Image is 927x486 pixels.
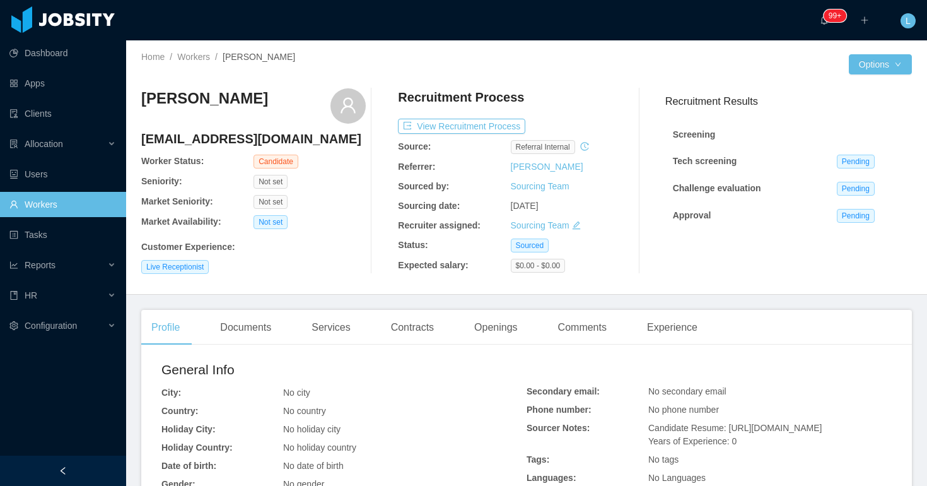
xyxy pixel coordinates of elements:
b: Sourced by: [398,181,449,191]
h2: General Info [161,360,527,380]
span: Not set [254,215,288,229]
span: Sourced [511,239,549,252]
h4: [EMAIL_ADDRESS][DOMAIN_NAME] [141,130,366,148]
span: Live Receptionist [141,260,209,274]
a: icon: exportView Recruitment Process [398,121,525,131]
span: $0.00 - $0.00 [511,259,566,273]
a: icon: robotUsers [9,162,116,187]
span: No phone number [648,405,719,415]
span: No Languages [648,473,706,483]
b: Phone number: [527,405,592,415]
button: icon: exportView Recruitment Process [398,119,525,134]
div: Profile [141,310,190,345]
span: No country [283,406,326,416]
b: Sourcing date: [398,201,460,211]
div: Openings [464,310,528,345]
i: icon: book [9,291,18,300]
a: Home [141,52,165,62]
b: Languages: [527,473,576,483]
span: Pending [837,155,875,169]
b: Referrer: [398,162,435,172]
i: icon: edit [572,221,581,230]
h3: [PERSON_NAME] [141,88,268,109]
b: Expected salary: [398,260,468,270]
a: Workers [177,52,210,62]
b: Sourcer Notes: [527,423,590,433]
strong: Approval [673,210,711,220]
a: icon: profileTasks [9,222,116,247]
b: Country: [161,406,198,416]
span: Allocation [25,139,63,149]
h4: Recruitment Process [398,88,524,106]
span: Pending [837,182,875,196]
span: Not set [254,195,288,209]
i: icon: history [580,142,589,151]
span: Not set [254,175,288,189]
b: Market Availability: [141,216,221,227]
span: HR [25,290,37,300]
span: Referral internal [511,140,575,154]
b: Holiday City: [161,424,216,434]
span: Pending [837,209,875,223]
a: icon: appstoreApps [9,71,116,96]
div: Documents [210,310,281,345]
i: icon: setting [9,321,18,330]
span: No holiday city [283,424,341,434]
span: [PERSON_NAME] [223,52,295,62]
i: icon: plus [860,16,869,25]
span: / [170,52,172,62]
a: icon: pie-chartDashboard [9,40,116,66]
span: / [215,52,218,62]
b: City: [161,388,181,398]
b: Recruiter assigned: [398,220,481,230]
b: Customer Experience : [141,242,235,252]
span: Reports [25,260,55,270]
span: No date of birth [283,461,344,471]
div: Contracts [381,310,444,345]
b: Worker Status: [141,156,204,166]
span: No holiday country [283,442,356,453]
span: No secondary email [648,386,726,396]
a: icon: userWorkers [9,192,116,217]
span: Candidate Resume: [URL][DOMAIN_NAME] Years of Experience: 0 [648,423,822,446]
b: Secondary email: [527,386,600,396]
strong: Tech screening [673,156,737,166]
span: No city [283,388,310,398]
a: icon: auditClients [9,101,116,126]
b: Source: [398,141,431,151]
h3: Recruitment Results [665,93,912,109]
a: Sourcing Team [511,220,569,230]
div: No tags [648,453,892,466]
b: Date of birth: [161,461,216,471]
button: Optionsicon: down [849,54,912,74]
a: [PERSON_NAME] [511,162,583,172]
div: Experience [637,310,708,345]
i: icon: line-chart [9,261,18,270]
i: icon: bell [820,16,829,25]
strong: Screening [673,129,716,139]
div: Services [301,310,360,345]
b: Market Seniority: [141,196,213,206]
strong: Challenge evaluation [673,183,761,193]
span: L [906,13,911,28]
b: Tags: [527,454,549,465]
span: Configuration [25,321,77,331]
b: Status: [398,240,428,250]
span: Candidate [254,155,298,169]
sup: 2121 [824,9,846,22]
i: icon: solution [9,139,18,148]
b: Holiday Country: [161,442,233,453]
span: [DATE] [511,201,539,211]
i: icon: user [339,97,357,114]
div: Comments [548,310,617,345]
b: Seniority: [141,176,182,186]
a: Sourcing Team [511,181,569,191]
